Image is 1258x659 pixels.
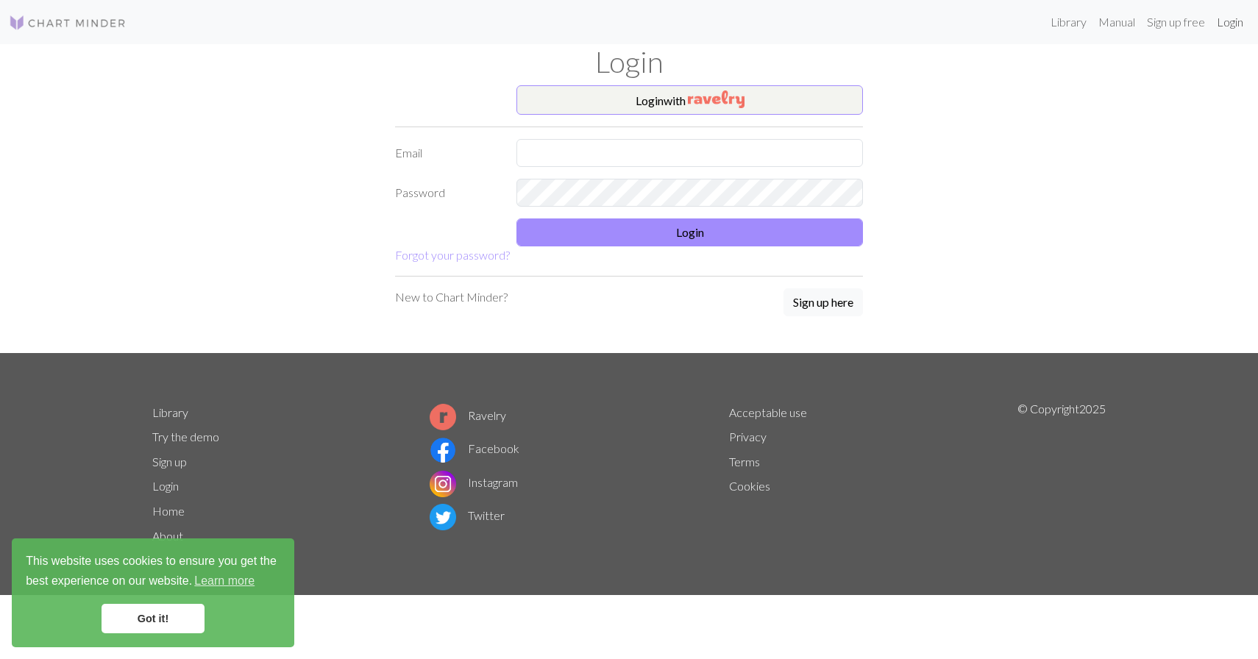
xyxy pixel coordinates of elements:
[430,437,456,463] img: Facebook logo
[430,504,456,530] img: Twitter logo
[516,218,863,246] button: Login
[1045,7,1092,37] a: Library
[152,504,185,518] a: Home
[729,430,767,444] a: Privacy
[783,288,863,316] button: Sign up here
[152,529,183,543] a: About
[9,14,127,32] img: Logo
[143,44,1115,79] h1: Login
[1092,7,1141,37] a: Manual
[192,570,257,592] a: learn more about cookies
[386,179,508,207] label: Password
[152,430,219,444] a: Try the demo
[430,471,456,497] img: Instagram logo
[430,408,506,422] a: Ravelry
[395,248,510,262] a: Forgot your password?
[430,404,456,430] img: Ravelry logo
[430,475,518,489] a: Instagram
[1211,7,1249,37] a: Login
[729,479,770,493] a: Cookies
[1141,7,1211,37] a: Sign up free
[395,288,508,306] p: New to Chart Minder?
[152,455,187,469] a: Sign up
[783,288,863,318] a: Sign up here
[386,139,508,167] label: Email
[1017,400,1106,549] p: © Copyright 2025
[729,405,807,419] a: Acceptable use
[152,479,179,493] a: Login
[430,441,519,455] a: Facebook
[729,455,760,469] a: Terms
[12,538,294,647] div: cookieconsent
[152,405,188,419] a: Library
[516,85,863,115] button: Loginwith
[688,90,745,108] img: Ravelry
[430,508,505,522] a: Twitter
[26,552,280,592] span: This website uses cookies to ensure you get the best experience on our website.
[102,604,205,633] a: dismiss cookie message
